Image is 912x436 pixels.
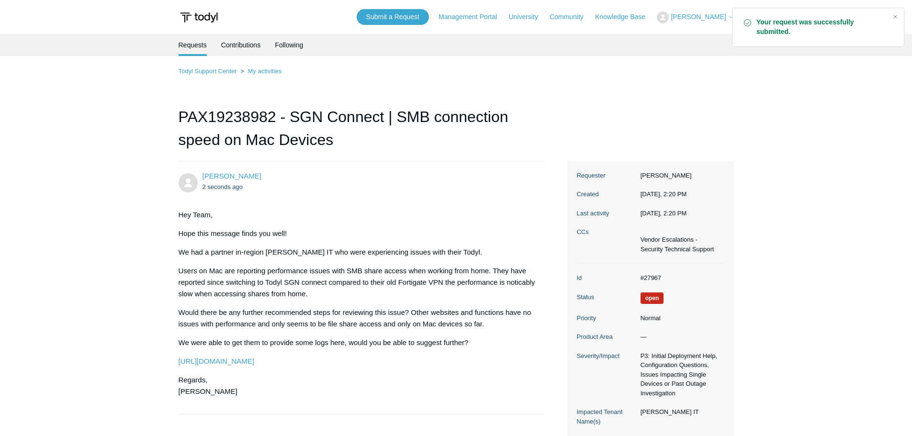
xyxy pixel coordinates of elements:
a: [PERSON_NAME] [203,172,261,180]
p: Hope this message finds you well! [179,228,536,239]
dt: Impacted Tenant Name(s) [577,407,636,426]
img: Todyl Support Center Help Center home page [179,9,219,26]
span: Nick Sharp [203,172,261,180]
p: We had a partner in-region [PERSON_NAME] IT who were experiencing issues with their Todyl. [179,246,536,258]
dt: Priority [577,313,636,323]
p: We were able to get them to provide some logs here, would you be able to suggest further? [179,337,536,348]
dt: CCs [577,227,636,237]
dt: Id [577,273,636,283]
span: [PERSON_NAME] [671,13,726,21]
dd: [PERSON_NAME] IT [636,407,724,417]
p: Hey Team, [179,209,536,221]
button: [PERSON_NAME] [657,11,733,23]
time: 09/08/2025, 14:20 [641,190,687,198]
div: Close [889,10,902,23]
p: Would there be any further recommended steps for reviewing this issue? Other websites and functio... [179,307,536,330]
a: Todyl Support Center [179,67,237,75]
a: Knowledge Base [595,12,655,22]
dd: P3: Initial Deployment Help, Configuration Questions, Issues Impacting Single Devices or Past Out... [636,351,724,398]
dt: Severity/Impact [577,351,636,361]
span: We are working on a response for you [641,292,664,304]
li: My activities [238,67,281,75]
dt: Last activity [577,209,636,218]
a: [URL][DOMAIN_NAME] [179,357,254,365]
dd: Normal [636,313,724,323]
p: Users on Mac are reporting performance issues with SMB share access when working from home. They ... [179,265,536,300]
dt: Created [577,190,636,199]
dt: Product Area [577,332,636,342]
dt: Status [577,292,636,302]
a: Contributions [221,34,261,56]
a: Management Portal [439,12,507,22]
a: Following [275,34,303,56]
a: My activities [248,67,281,75]
a: Submit a Request [357,9,429,25]
time: 09/08/2025, 14:20 [203,183,243,190]
dt: Requester [577,171,636,180]
strong: Your request was successfully submitted. [756,18,885,37]
p: Regards, [PERSON_NAME] [179,374,536,397]
li: Todyl Support Center [179,67,239,75]
dd: #27967 [636,273,724,283]
li: Requests [179,34,207,56]
dd: [PERSON_NAME] [636,171,724,180]
a: Community [550,12,593,22]
li: Vendor Escalations - Security Technical Support [641,235,720,254]
a: University [508,12,547,22]
time: 09/08/2025, 14:20 [641,210,687,217]
h1: PAX19238982 - SGN Connect | SMB connection speed on Mac Devices [179,105,545,161]
dd: — [636,332,724,342]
